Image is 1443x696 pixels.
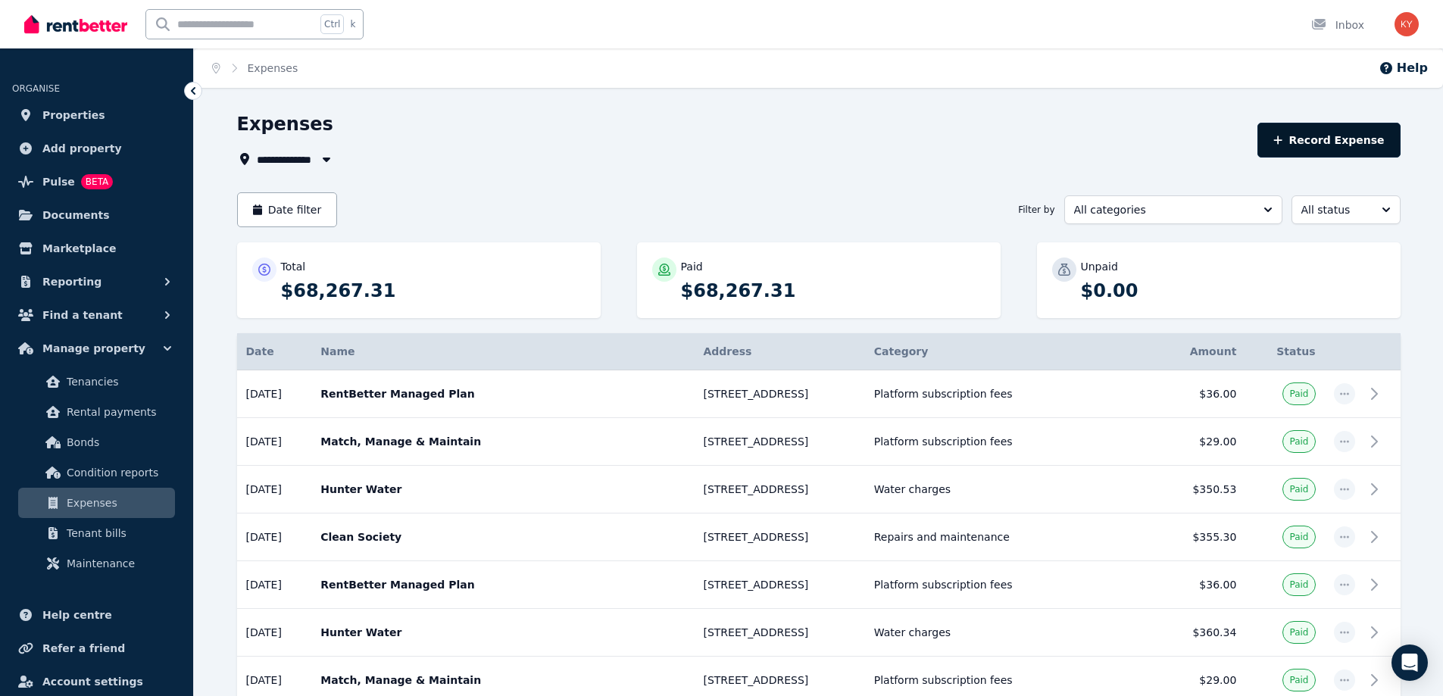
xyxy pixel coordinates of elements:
td: $29.00 [1136,418,1245,466]
span: Paid [1289,388,1308,400]
a: Properties [12,100,181,130]
span: Find a tenant [42,306,123,324]
span: All status [1301,202,1370,217]
a: Expenses [18,488,175,518]
div: Open Intercom Messenger [1391,645,1428,681]
td: $36.00 [1136,370,1245,418]
a: Help centre [12,600,181,630]
p: Hunter Water [320,482,685,497]
td: [DATE] [237,513,312,561]
span: Paid [1289,579,1308,591]
p: Match, Manage & Maintain [320,673,685,688]
td: [STREET_ADDRESS] [694,609,864,657]
span: Properties [42,106,105,124]
img: RentBetter [24,13,127,36]
th: Name [311,333,694,370]
td: $36.00 [1136,561,1245,609]
span: Marketplace [42,239,116,257]
a: Add property [12,133,181,164]
span: Refer a friend [42,639,125,657]
td: $360.34 [1136,609,1245,657]
span: BETA [81,174,113,189]
span: Manage property [42,339,145,357]
button: All categories [1064,195,1282,224]
a: Rental payments [18,397,175,427]
img: Kylie Smith [1395,12,1419,36]
td: [DATE] [237,561,312,609]
td: Water charges [865,609,1136,657]
td: [STREET_ADDRESS] [694,370,864,418]
span: Paid [1289,674,1308,686]
p: $68,267.31 [681,279,985,303]
th: Status [1245,333,1324,370]
span: Pulse [42,173,75,191]
td: $355.30 [1136,513,1245,561]
button: Manage property [12,333,181,364]
td: [STREET_ADDRESS] [694,513,864,561]
button: All status [1292,195,1401,224]
td: Platform subscription fees [865,370,1136,418]
a: Condition reports [18,457,175,488]
span: Documents [42,206,110,224]
p: RentBetter Managed Plan [320,386,685,401]
p: Total [281,259,306,274]
button: Find a tenant [12,300,181,330]
p: $68,267.31 [281,279,586,303]
td: Platform subscription fees [865,418,1136,466]
span: Help centre [42,606,112,624]
span: ORGANISE [12,83,60,94]
span: Maintenance [67,554,169,573]
span: Rental payments [67,403,169,421]
td: [DATE] [237,609,312,657]
span: Account settings [42,673,143,691]
button: Date filter [237,192,338,227]
span: Bonds [67,433,169,451]
td: [STREET_ADDRESS] [694,561,864,609]
span: Paid [1289,531,1308,543]
div: Inbox [1311,17,1364,33]
a: Marketplace [12,233,181,264]
th: Category [865,333,1136,370]
p: Paid [681,259,703,274]
span: Tenant bills [67,524,169,542]
td: Water charges [865,466,1136,513]
span: Paid [1289,483,1308,495]
span: Paid [1289,435,1308,448]
a: Tenancies [18,367,175,397]
p: $0.00 [1081,279,1385,303]
th: Date [237,333,312,370]
span: All categories [1074,202,1251,217]
p: Hunter Water [320,625,685,640]
td: Repairs and maintenance [865,513,1136,561]
span: Expenses [67,494,169,512]
span: Ctrl [320,14,344,34]
a: Expenses [248,62,298,74]
td: $350.53 [1136,466,1245,513]
a: Refer a friend [12,633,181,663]
a: Tenant bills [18,518,175,548]
a: Maintenance [18,548,175,579]
span: Reporting [42,273,102,291]
td: [DATE] [237,418,312,466]
button: Help [1379,59,1428,77]
td: [STREET_ADDRESS] [694,466,864,513]
button: Reporting [12,267,181,297]
td: [DATE] [237,466,312,513]
span: Add property [42,139,122,158]
span: Condition reports [67,463,169,482]
span: Tenancies [67,373,169,391]
p: Unpaid [1081,259,1118,274]
p: Clean Society [320,529,685,545]
span: k [350,18,355,30]
td: Platform subscription fees [865,561,1136,609]
button: Record Expense [1257,123,1400,158]
span: Paid [1289,626,1308,638]
h1: Expenses [237,112,333,136]
a: PulseBETA [12,167,181,197]
span: Filter by [1018,204,1054,216]
th: Address [694,333,864,370]
nav: Breadcrumb [194,48,316,88]
p: RentBetter Managed Plan [320,577,685,592]
p: Match, Manage & Maintain [320,434,685,449]
a: Bonds [18,427,175,457]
